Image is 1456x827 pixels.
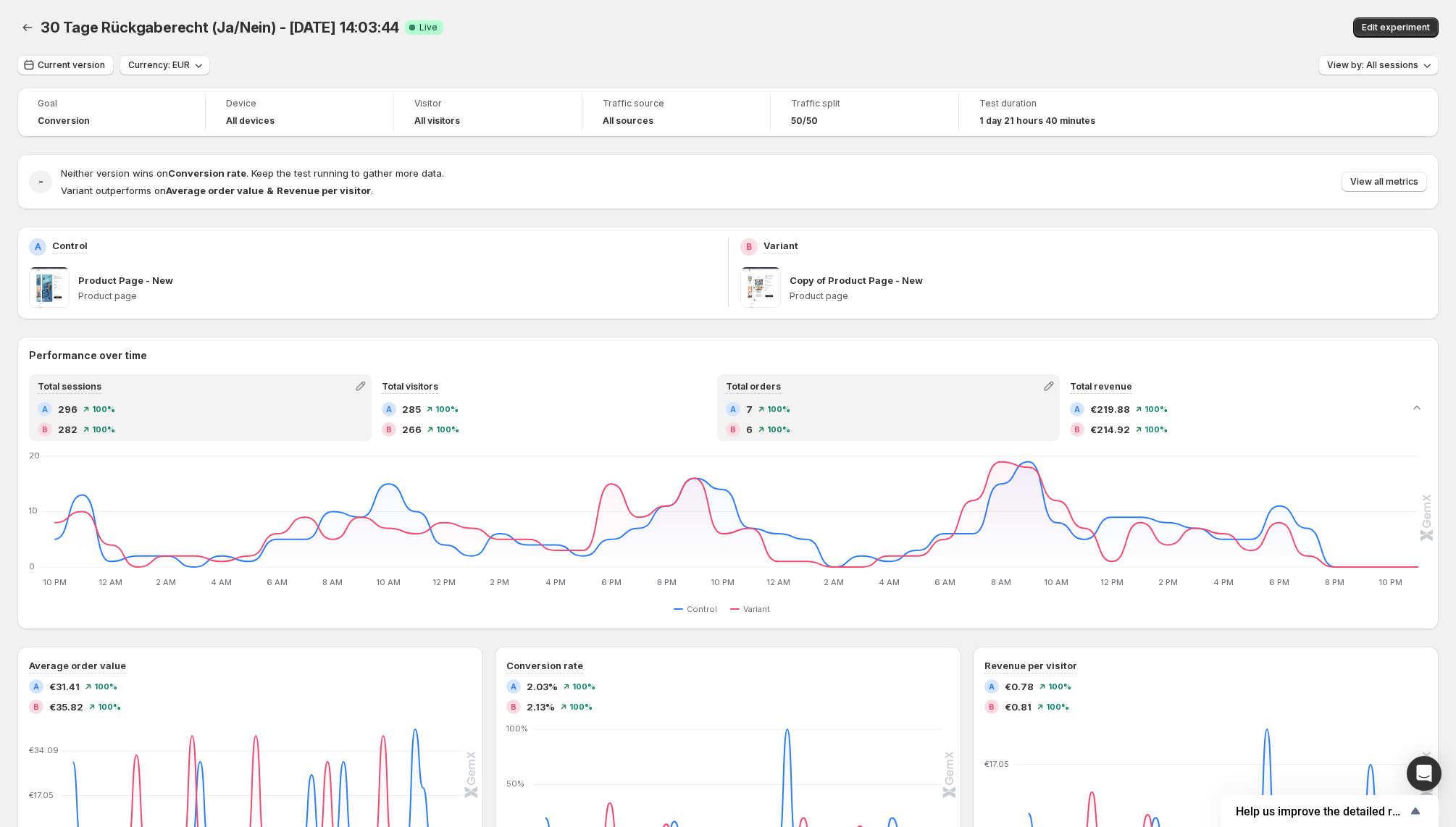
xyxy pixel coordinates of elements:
[168,167,246,179] strong: Conversion rate
[740,267,781,308] img: Copy of Product Page - New
[790,273,923,287] p: Copy of Product Page - New
[545,577,566,587] text: 4 PM
[43,577,67,587] text: 10 PM
[1350,176,1418,188] span: View all metrics
[52,238,88,253] p: Control
[120,55,210,75] button: Currency: EUR
[436,425,459,434] span: 100%
[38,115,90,127] span: Conversion
[603,115,653,127] h4: All sources
[934,577,955,587] text: 6 AM
[226,115,275,127] h4: All devices
[506,723,528,734] text: 100%
[984,658,1077,673] h3: Revenue per visitor
[1145,425,1168,434] span: 100%
[984,759,1009,769] text: €17.05
[49,679,80,694] span: €31.41
[791,115,818,127] span: 50/50
[1236,805,1407,818] span: Help us improve the detailed report for A/B campaigns
[1269,577,1289,587] text: 6 PM
[1074,425,1080,434] h2: B
[58,422,78,437] span: 282
[979,115,1095,127] span: 1 day 21 hours 40 minutes
[17,17,38,38] button: Back
[29,790,54,800] text: €17.05
[61,185,373,196] span: Variant outperforms on .
[1362,22,1430,33] span: Edit experiment
[527,679,558,694] span: 2.03%
[376,577,401,587] text: 10 AM
[33,682,39,691] h2: A
[42,405,48,413] h2: A
[711,577,735,587] text: 10 PM
[92,425,115,434] span: 100%
[730,600,776,618] button: Variant
[402,402,421,416] span: 285
[38,381,101,392] span: Total sessions
[674,600,723,618] button: Control
[29,658,126,673] h3: Average order value
[989,702,995,711] h2: B
[1342,172,1427,192] button: View all metrics
[1378,577,1402,587] text: 10 PM
[386,405,392,413] h2: A
[1325,577,1344,587] text: 8 PM
[267,185,274,196] strong: &
[386,425,392,434] h2: B
[791,96,938,128] a: Traffic split50/50
[99,577,122,587] text: 12 AM
[38,175,43,189] h2: -
[78,290,716,302] p: Product page
[98,702,121,711] span: 100%
[58,402,78,416] span: 296
[1070,381,1132,392] span: Total revenue
[33,702,39,711] h2: B
[1046,702,1069,711] span: 100%
[1407,398,1427,418] button: Collapse chart
[166,185,264,196] strong: Average order value
[38,96,185,128] a: GoalConversion
[1074,405,1080,413] h2: A
[432,577,456,587] text: 12 PM
[419,22,438,33] span: Live
[94,682,117,691] span: 100%
[35,241,41,253] h2: A
[824,577,844,587] text: 2 AM
[1158,577,1178,587] text: 2 PM
[767,405,790,413] span: 100%
[1407,756,1442,791] div: Open Intercom Messenger
[128,59,190,71] span: Currency: EUR
[49,700,83,714] span: €35.82
[1005,700,1032,714] span: €0.81
[414,115,460,127] h4: All visitors
[979,98,1127,109] span: Test duration
[746,241,752,253] h2: B
[569,702,593,711] span: 100%
[730,425,736,434] h2: B
[1327,59,1418,71] span: View by: All sessions
[767,425,790,434] span: 100%
[730,405,736,413] h2: A
[156,577,176,587] text: 2 AM
[511,682,516,691] h2: A
[267,577,288,587] text: 6 AM
[726,381,781,392] span: Total orders
[277,185,371,196] strong: Revenue per visitor
[527,700,555,714] span: 2.13%
[1213,577,1234,587] text: 4 PM
[991,577,1011,587] text: 8 AM
[61,167,444,179] span: Neither version wins on . Keep the test running to gather more data.
[414,96,561,128] a: VisitorAll visitors
[572,682,595,691] span: 100%
[38,98,185,109] span: Goal
[38,59,105,71] span: Current version
[766,577,790,587] text: 12 AM
[1044,577,1068,587] text: 10 AM
[601,577,622,587] text: 6 PM
[29,745,59,755] text: €34.09
[490,577,509,587] text: 2 PM
[1236,802,1424,820] button: Show survey - Help us improve the detailed report for A/B campaigns
[92,405,115,413] span: 100%
[226,96,373,128] a: DeviceAll devices
[743,603,770,615] span: Variant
